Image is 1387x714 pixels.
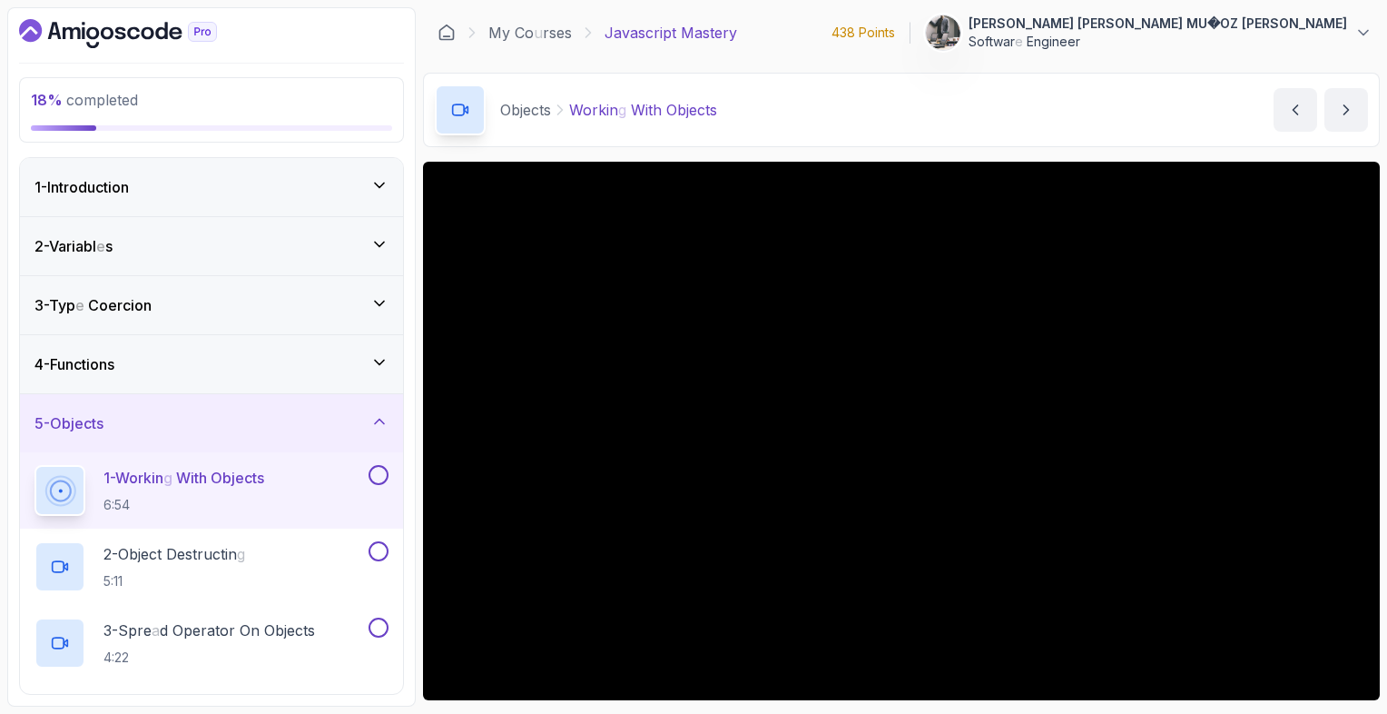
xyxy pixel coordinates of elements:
[115,469,163,487] readpronunciation-span: Workin
[75,296,84,314] readpronunciation-span: e
[34,618,389,669] button: 3-Spread Operator On Objects4:22
[969,15,1074,31] readpronunciation-word: [PERSON_NAME]
[515,24,534,42] readpronunciation-span: Co
[1220,15,1238,31] readpronunciation-word: OZ
[152,621,160,640] readpronunciation-span: a
[34,465,389,516] button: 1-Working With Objects6:54
[20,276,403,334] button: 3-Type Coercion
[176,469,207,487] readpronunciation-word: With
[666,101,717,119] readpronunciation-word: Objects
[926,15,960,50] img: user profile image
[96,237,105,255] readpronunciation-span: e
[569,101,618,119] readpronunciation-span: Workin
[160,621,168,640] readpronunciation-span: d
[423,162,1380,700] iframe: 1 - Working with Objects
[1207,15,1220,31] readpronunciation-span: �
[34,176,129,198] h3: 1 -
[49,296,75,314] readpronunciation-span: Typ
[681,24,737,42] readpronunciation-word: Mastery
[103,620,315,641] p: 3 -
[66,91,138,109] readpronunciation-word: completed
[49,237,96,255] readpronunciation-span: Variabl
[1027,34,1080,49] readpronunciation-word: Engineer
[88,296,152,314] readpronunciation-word: Coercion
[438,24,456,42] a: Dashboard
[34,294,152,316] h3: 3 -
[103,543,245,565] p: 2 -
[103,649,315,667] p: 4:22
[1015,34,1023,49] readpronunciation-span: e
[19,19,259,48] a: Dashboard
[534,24,543,42] readpronunciation-span: u
[103,572,245,590] p: 5:11
[605,24,676,42] readpronunciation-word: Javascript
[20,158,403,216] button: 1-Introduction
[1186,15,1207,31] readpronunciation-word: MU
[969,34,1015,49] readpronunciation-span: Softwar
[264,621,315,640] readpronunciation-word: Objects
[1324,88,1368,132] button: next content
[50,355,114,373] readpronunciation-word: Functions
[500,101,551,119] readpronunciation-word: Objects
[1274,88,1317,132] button: previous content
[172,621,235,640] readpronunciation-word: Operator
[831,24,895,42] p: 438
[105,237,113,255] readpronunciation-span: s
[1242,15,1347,31] readpronunciation-word: [PERSON_NAME]
[118,545,162,563] readpronunciation-word: Object
[163,469,172,487] readpronunciation-span: g
[237,545,245,563] readpronunciation-span: g
[925,15,1372,51] button: user profile image[PERSON_NAME] [PERSON_NAME] MU�OZ [PERSON_NAME]Software Engineer
[1077,15,1183,31] readpronunciation-word: [PERSON_NAME]
[31,91,63,109] span: 18 %
[34,541,389,592] button: 2-Object Destructing5:11
[631,101,662,119] readpronunciation-word: With
[103,467,264,489] p: 1 -
[34,353,114,375] h3: 4 -
[240,621,260,640] readpronunciation-word: On
[20,394,403,452] button: 5-Objects
[34,412,103,434] h3: 5 -
[47,178,129,196] readpronunciation-word: Introduction
[488,24,510,42] readpronunciation-word: My
[34,235,113,257] h3: 2 -
[618,101,626,119] readpronunciation-span: g
[20,335,403,393] button: 4-Functions
[166,545,237,563] readpronunciation-span: Destructin
[50,414,103,432] readpronunciation-word: Objects
[211,469,264,487] readpronunciation-word: Objects
[20,217,403,275] button: 2-Variables
[859,25,895,40] readpronunciation-word: Points
[543,24,572,42] readpronunciation-span: rses
[118,621,152,640] readpronunciation-span: Spre
[103,496,264,514] p: 6:54
[488,22,572,44] a: My Courses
